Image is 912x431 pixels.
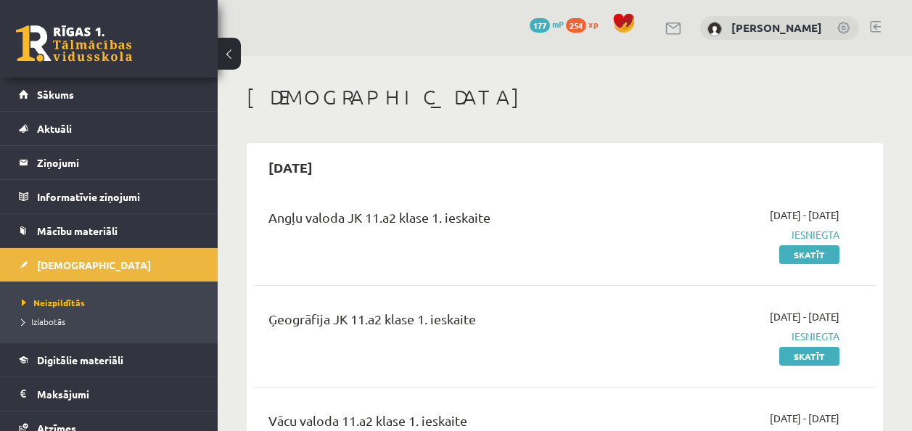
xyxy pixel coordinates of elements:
[707,22,722,36] img: Dēlija Lavrova
[588,18,598,30] span: xp
[19,78,200,111] a: Sākums
[19,377,200,411] a: Maksājumi
[664,227,839,242] span: Iesniegta
[779,347,839,366] a: Skatīt
[16,25,132,62] a: Rīgas 1. Tālmācības vidusskola
[268,208,642,234] div: Angļu valoda JK 11.a2 klase 1. ieskaite
[770,411,839,426] span: [DATE] - [DATE]
[37,377,200,411] legend: Maksājumi
[37,353,123,366] span: Digitālie materiāli
[770,208,839,223] span: [DATE] - [DATE]
[22,296,203,309] a: Neizpildītās
[268,309,642,336] div: Ģeogrāfija JK 11.a2 klase 1. ieskaite
[37,88,74,101] span: Sākums
[19,248,200,282] a: [DEMOGRAPHIC_DATA]
[254,150,327,184] h2: [DATE]
[19,180,200,213] a: Informatīvie ziņojumi
[530,18,550,33] span: 177
[779,245,839,264] a: Skatīt
[22,316,65,327] span: Izlabotās
[552,18,564,30] span: mP
[566,18,586,33] span: 254
[19,112,200,145] a: Aktuāli
[566,18,605,30] a: 254 xp
[731,20,822,35] a: [PERSON_NAME]
[247,85,883,110] h1: [DEMOGRAPHIC_DATA]
[37,146,200,179] legend: Ziņojumi
[19,214,200,247] a: Mācību materiāli
[19,343,200,377] a: Digitālie materiāli
[22,297,85,308] span: Neizpildītās
[770,309,839,324] span: [DATE] - [DATE]
[19,146,200,179] a: Ziņojumi
[530,18,564,30] a: 177 mP
[22,315,203,328] a: Izlabotās
[37,180,200,213] legend: Informatīvie ziņojumi
[664,329,839,344] span: Iesniegta
[37,224,118,237] span: Mācību materiāli
[37,122,72,135] span: Aktuāli
[37,258,151,271] span: [DEMOGRAPHIC_DATA]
